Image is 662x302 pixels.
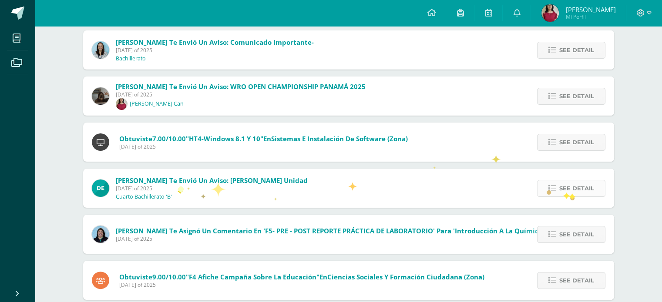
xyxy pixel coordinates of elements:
[116,98,128,110] img: 0fcd1b914b24e830d0aa1483eabf5783.png
[116,235,544,242] span: [DATE] of 2025
[116,185,308,192] span: [DATE] of 2025
[559,88,594,104] span: See detail
[327,272,484,281] span: Ciencias Sociales y Formación Ciudadana (Zona)
[565,5,615,14] span: [PERSON_NAME]
[541,4,559,22] img: 8a3005469a8e920fdccaf29c4afd771f.png
[559,180,594,196] span: See detail
[186,272,319,281] span: "F4 Afiche campaña sobre la educación"
[92,41,109,59] img: aed16db0a88ebd6752f21681ad1200a1.png
[152,272,186,281] span: 9.00/10.00
[271,134,408,143] span: Sistemas e Instalación de Software (Zona)
[559,272,594,289] span: See detail
[116,91,366,98] span: [DATE] of 2025
[92,226,109,243] img: 6df1b4a1ab8e0111982930b53d21c0fa.png
[559,226,594,242] span: See detail
[119,143,408,150] span: [DATE] of 2025
[116,176,308,185] span: [PERSON_NAME] te envió un aviso: [PERSON_NAME] Unidad
[559,134,594,150] span: See detail
[559,42,594,58] span: See detail
[116,46,314,54] span: [DATE] of 2025
[119,134,408,143] span: Obtuviste en
[119,272,484,281] span: Obtuviste en
[116,82,366,91] span: [PERSON_NAME] te envió un aviso: WRO OPEN CHAMPIONSHIP PANAMÁ 2025
[92,87,109,105] img: 225096a26acfc1687bffe5cda17b4a42.png
[92,179,109,197] img: 9fa0c54c0c68d676f2f0303209928c54.png
[116,38,314,46] span: [PERSON_NAME] te envió un aviso: Comunicado importante-
[119,281,484,289] span: [DATE] of 2025
[116,193,172,200] p: Cuarto Bachillerato 'B'
[565,13,615,20] span: Mi Perfil
[116,55,146,62] p: Bachillerato
[152,134,186,143] span: 7.00/10.00
[116,226,544,235] span: [PERSON_NAME] te asignó un comentario en 'F5- PRE - POST REPORTE PRÁCTICA DE LABORATORIO' para 'I...
[186,134,263,143] span: "HT4-Windows 8.1 y 10"
[130,100,184,107] p: [PERSON_NAME] Can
